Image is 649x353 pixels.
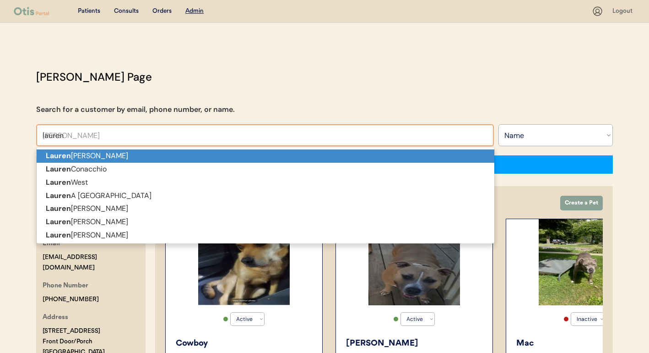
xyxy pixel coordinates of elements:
[37,229,494,242] p: [PERSON_NAME]
[46,217,71,226] strong: Lauren
[46,151,71,160] strong: Lauren
[539,219,630,305] img: IMG_9222-453768b8-e915-4372-840b-06b07e0706b2.jpg
[43,294,99,305] div: [PHONE_NUMBER]
[43,312,68,324] div: Address
[114,7,139,16] div: Consults
[36,69,152,85] div: [PERSON_NAME] Page
[37,149,494,163] p: [PERSON_NAME]
[43,252,146,273] div: [EMAIL_ADDRESS][DOMAIN_NAME]
[560,196,603,210] button: Create a Pet
[37,242,494,255] p: [PERSON_NAME] (1)
[152,7,172,16] div: Orders
[176,337,313,350] div: Cowboy
[36,124,494,146] input: Search by name
[36,104,235,115] div: Search for a customer by email, phone number, or name.
[37,163,494,176] p: Conacchio
[43,281,88,292] div: Phone Number
[368,219,460,305] img: Screenshot_20240808_012822.jpg
[37,202,494,215] p: [PERSON_NAME]
[37,176,494,189] p: West
[185,8,204,14] u: Admin
[198,219,290,305] img: inbound3125848166094690512.jpg
[346,337,483,350] div: [PERSON_NAME]
[46,191,71,200] strong: Lauren
[612,7,635,16] div: Logout
[78,7,100,16] div: Patients
[46,164,71,174] strong: Lauren
[46,243,71,253] strong: Lauren
[46,230,71,240] strong: Lauren
[46,204,71,213] strong: Lauren
[37,189,494,203] p: A [GEOGRAPHIC_DATA]
[46,177,71,187] strong: Lauren
[37,215,494,229] p: [PERSON_NAME]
